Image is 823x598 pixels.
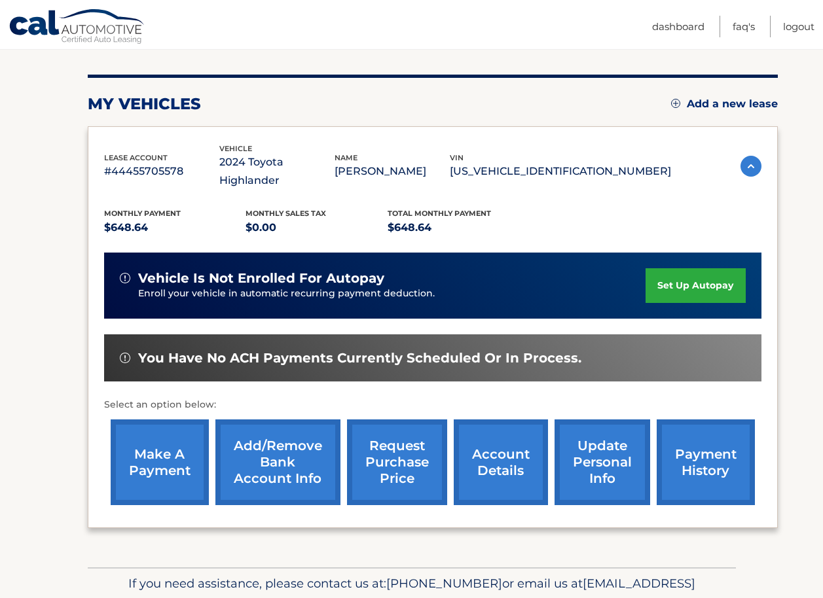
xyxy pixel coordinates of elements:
[386,576,502,591] span: [PHONE_NUMBER]
[733,16,755,37] a: FAQ's
[120,353,130,363] img: alert-white.svg
[88,94,201,114] h2: my vehicles
[215,419,340,505] a: Add/Remove bank account info
[450,153,464,162] span: vin
[120,273,130,283] img: alert-white.svg
[671,97,778,111] a: Add a new lease
[652,16,704,37] a: Dashboard
[646,268,745,303] a: set up autopay
[555,419,650,505] a: update personal info
[219,153,335,190] p: 2024 Toyota Highlander
[219,144,252,153] span: vehicle
[388,219,530,237] p: $648.64
[454,419,548,505] a: account details
[671,99,680,108] img: add.svg
[138,350,581,366] span: You have no ACH payments currently scheduled or in process.
[246,209,326,218] span: Monthly sales Tax
[104,162,219,181] p: #44455705578
[104,209,181,218] span: Monthly Payment
[138,287,646,301] p: Enroll your vehicle in automatic recurring payment deduction.
[9,9,146,46] a: Cal Automotive
[388,209,491,218] span: Total Monthly Payment
[104,397,761,413] p: Select an option below:
[111,419,209,505] a: make a payment
[450,162,671,181] p: [US_VEHICLE_IDENTIFICATION_NUMBER]
[138,270,384,287] span: vehicle is not enrolled for autopay
[347,419,447,505] a: request purchase price
[246,219,388,237] p: $0.00
[657,419,755,505] a: payment history
[335,153,357,162] span: name
[783,16,814,37] a: Logout
[335,162,450,181] p: [PERSON_NAME]
[741,156,761,177] img: accordion-active.svg
[104,153,168,162] span: lease account
[104,219,246,237] p: $648.64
